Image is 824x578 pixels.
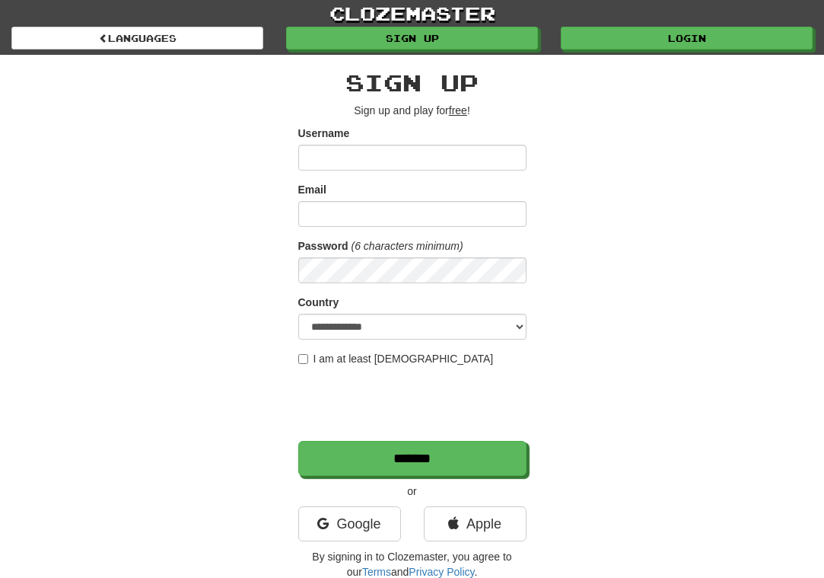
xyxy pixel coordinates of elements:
[362,566,391,578] a: Terms
[298,351,494,366] label: I am at least [DEMOGRAPHIC_DATA]
[298,354,308,364] input: I am at least [DEMOGRAPHIC_DATA]
[561,27,813,49] a: Login
[298,238,348,254] label: Password
[409,566,474,578] a: Privacy Policy
[298,126,350,141] label: Username
[424,506,527,541] a: Apple
[298,103,527,118] p: Sign up and play for !
[298,374,530,433] iframe: reCAPTCHA
[298,182,326,197] label: Email
[11,27,263,49] a: Languages
[298,295,339,310] label: Country
[298,70,527,95] h2: Sign up
[286,27,538,49] a: Sign up
[298,506,401,541] a: Google
[449,104,467,117] u: free
[298,484,527,499] p: or
[352,240,463,252] em: (6 characters minimum)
